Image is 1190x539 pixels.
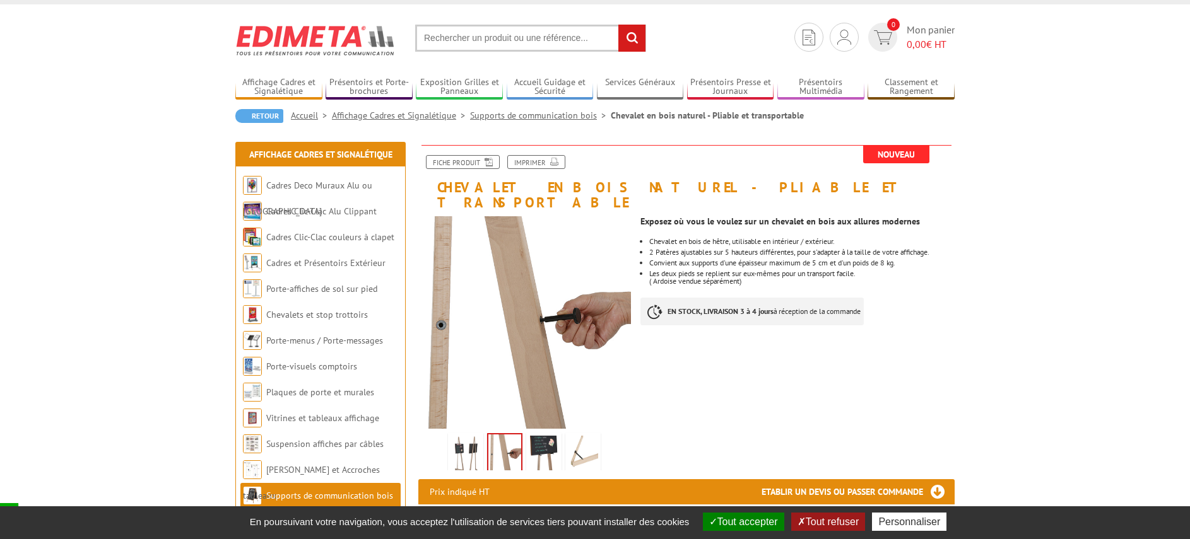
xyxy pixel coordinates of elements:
[243,180,372,217] a: Cadres Deco Muraux Alu ou [GEOGRAPHIC_DATA]
[703,513,784,531] button: Tout accepter
[326,77,413,98] a: Présentoirs et Porte-brochures
[649,270,955,277] p: Les deux pieds se replient sur eux-mêmes pour un transport facile.
[418,216,631,429] img: 215499_chevalet_bois_naturel_pliable_patere.jpg
[235,109,283,123] a: Retour
[687,77,774,98] a: Présentoirs Presse et Journaux
[837,30,851,45] img: devis rapide
[762,479,955,504] h3: Etablir un devis ou passer commande
[649,238,955,245] li: Chevalet en bois de hêtre, utilisable en intérieur / extérieur.
[291,110,332,121] a: Accueil
[266,231,394,243] a: Cadres Clic-Clac couleurs à clapet
[266,257,386,269] a: Cadres et Présentoirs Extérieur
[568,436,598,475] img: 215499_chevalet_bois_naturel_pliable_pied.jpg
[640,298,864,325] p: à réception de la commande
[777,77,864,98] a: Présentoirs Multimédia
[868,77,955,98] a: Classement et Rangement
[243,460,262,479] img: Cimaises et Accroches tableaux
[907,37,955,52] span: € HT
[618,25,645,52] input: rechercher
[488,434,521,473] img: 215499_chevalet_bois_naturel_pliable_patere.jpg
[872,513,946,531] button: Personnaliser (fenêtre modale)
[415,25,646,52] input: Rechercher un produit ou une référence...
[244,516,696,527] span: En poursuivant votre navigation, vous acceptez l'utilisation de services tiers pouvant installer ...
[249,149,392,160] a: Affichage Cadres et Signalétique
[266,490,393,501] a: Supports de communication bois
[243,176,262,195] img: Cadres Deco Muraux Alu ou Bois
[416,77,503,98] a: Exposition Grilles et Panneaux
[863,146,929,163] span: Nouveau
[507,155,565,169] a: Imprimer
[649,248,955,256] li: 2 Patères ajustables sur 5 hauteurs différentes, pour s'adapter à la taille de votre affichage.
[430,479,490,504] p: Prix indiqué HT
[243,409,262,427] img: Vitrines et tableaux affichage
[907,23,955,52] span: Mon panier
[640,216,920,227] strong: Exposez où vous le voulez sur un chevalet en bois aux allures modernes
[597,77,684,98] a: Services Généraux
[332,110,470,121] a: Affichage Cadres et Signalétique
[470,110,611,121] a: Supports de communication bois
[611,109,804,122] li: Chevalet en bois naturel - Pliable et transportable
[266,206,377,217] a: Cadres Clic-Clac Alu Clippant
[266,386,374,398] a: Plaques de porte et murales
[235,17,396,64] img: Edimeta
[243,228,262,246] img: Cadres Clic-Clac couleurs à clapet
[451,436,481,475] img: 215499_chevalet_bois_naturel_pliable_tableau_transportable.jpg
[243,279,262,298] img: Porte-affiches de sol sur pied
[507,77,594,98] a: Accueil Guidage et Sécurité
[266,335,383,346] a: Porte-menus / Porte-messages
[266,309,368,320] a: Chevalets et stop trottoirs
[243,331,262,350] img: Porte-menus / Porte-messages
[266,361,357,372] a: Porte-visuels comptoirs
[907,38,926,50] span: 0,00
[529,436,559,475] img: 215499_chevalet_bois_naturel_pliable_tableau_support.jpg
[266,438,384,449] a: Suspension affiches par câbles
[874,30,892,45] img: devis rapide
[426,155,500,169] a: Fiche produit
[266,283,377,294] a: Porte-affiches de sol sur pied
[243,253,262,272] img: Cadres et Présentoirs Extérieur
[243,434,262,453] img: Suspension affiches par câbles
[668,306,774,316] strong: EN STOCK, LIVRAISON 3 à 4 jours
[266,412,379,424] a: Vitrines et tableaux affichage
[243,383,262,402] img: Plaques de porte et murales
[235,77,322,98] a: Affichage Cadres et Signalétique
[243,357,262,376] img: Porte-visuels comptoirs
[791,513,865,531] button: Tout refuser
[649,277,955,285] p: ( Ardoise vendue séparément)
[887,18,900,31] span: 0
[803,30,815,45] img: devis rapide
[649,259,955,267] li: Convient aux supports d'une épaisseur maximum de 5 cm et d'un poids de 8 kg.
[243,464,380,501] a: [PERSON_NAME] et Accroches tableaux
[865,23,955,52] a: devis rapide 0 Mon panier 0,00€ HT
[243,305,262,324] img: Chevalets et stop trottoirs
